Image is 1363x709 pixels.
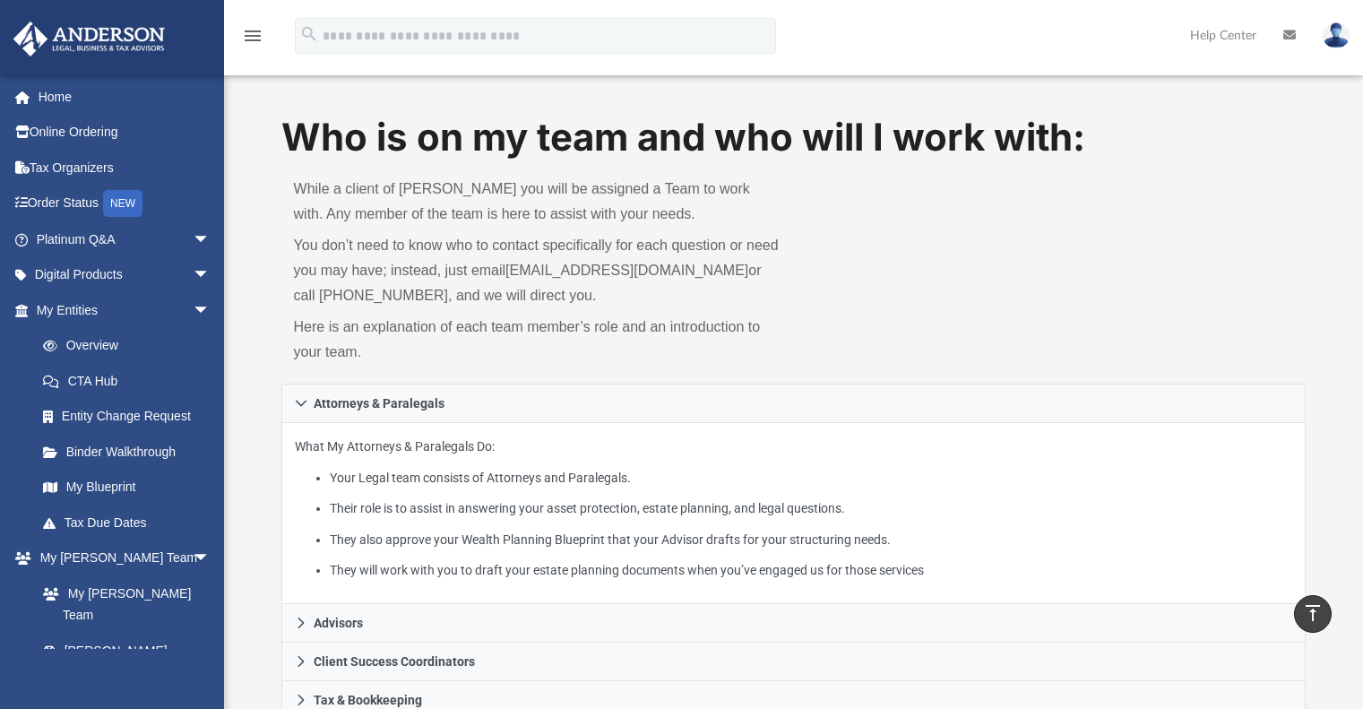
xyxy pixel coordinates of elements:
p: Here is an explanation of each team member’s role and an introduction to your team. [294,315,781,365]
a: Client Success Coordinators [281,643,1307,681]
li: They also approve your Wealth Planning Blueprint that your Advisor drafts for your structuring ne... [330,529,1293,551]
i: search [299,24,319,44]
a: Tax Organizers [13,150,237,186]
a: Digital Productsarrow_drop_down [13,257,237,293]
span: Client Success Coordinators [314,655,475,668]
a: Overview [25,328,237,364]
i: vertical_align_top [1302,602,1324,624]
a: Home [13,79,237,115]
a: Binder Walkthrough [25,434,237,470]
a: [PERSON_NAME] System [25,633,229,690]
span: Tax & Bookkeeping [314,694,422,706]
a: [EMAIL_ADDRESS][DOMAIN_NAME] [505,263,748,278]
span: Advisors [314,617,363,629]
a: Advisors [281,604,1307,643]
a: Entity Change Request [25,399,237,435]
a: vertical_align_top [1294,595,1332,633]
p: What My Attorneys & Paralegals Do: [295,436,1293,582]
li: Their role is to assist in answering your asset protection, estate planning, and legal questions. [330,497,1293,520]
li: Your Legal team consists of Attorneys and Paralegals. [330,467,1293,489]
a: My [PERSON_NAME] Team [25,575,220,633]
span: Attorneys & Paralegals [314,397,444,410]
a: Tax Due Dates [25,505,237,540]
div: NEW [103,190,142,217]
li: They will work with you to draft your estate planning documents when you’ve engaged us for those ... [330,559,1293,582]
img: User Pic [1323,22,1350,48]
span: arrow_drop_down [193,257,229,294]
a: Order StatusNEW [13,186,237,222]
a: Attorneys & Paralegals [281,384,1307,423]
a: My Blueprint [25,470,229,506]
i: menu [242,25,263,47]
a: Platinum Q&Aarrow_drop_down [13,221,237,257]
p: You don’t need to know who to contact specifically for each question or need you may have; instea... [294,233,781,308]
a: Online Ordering [13,115,237,151]
img: Anderson Advisors Platinum Portal [8,22,170,56]
span: arrow_drop_down [193,221,229,258]
a: CTA Hub [25,363,237,399]
a: My Entitiesarrow_drop_down [13,292,237,328]
div: Attorneys & Paralegals [281,423,1307,605]
p: While a client of [PERSON_NAME] you will be assigned a Team to work with. Any member of the team ... [294,177,781,227]
span: arrow_drop_down [193,292,229,329]
a: menu [242,34,263,47]
h1: Who is on my team and who will I work with: [281,111,1307,164]
a: My [PERSON_NAME] Teamarrow_drop_down [13,540,229,576]
span: arrow_drop_down [193,540,229,577]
